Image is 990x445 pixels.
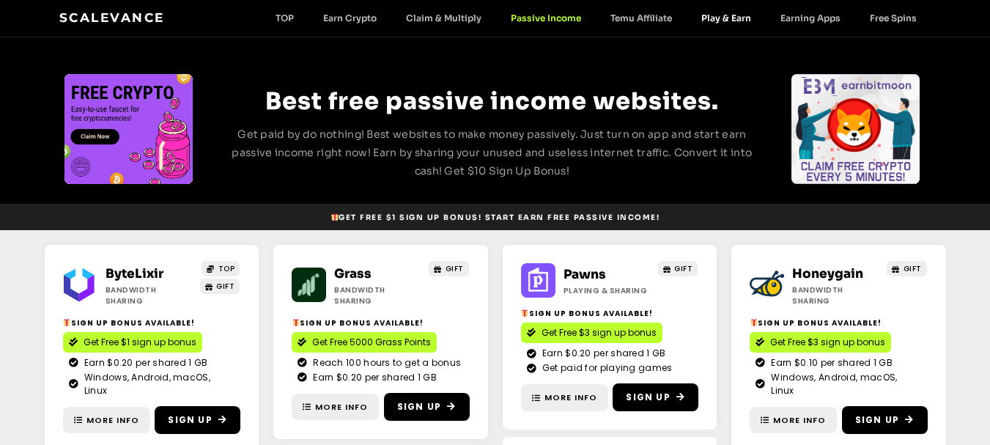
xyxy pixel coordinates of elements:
a: Earn Crypto [309,12,391,23]
span: More Info [86,414,139,427]
img: 🎁 [521,309,528,317]
div: 3 / 4 [791,74,920,184]
a: GIFT [887,261,927,276]
span: More Info [773,414,826,427]
a: Get Free $1 sign up bonus [63,332,202,353]
a: TOP [202,261,240,276]
a: Pawns [564,267,606,282]
a: More Info [63,407,150,434]
span: Earn $0.20 per shared 1 GB [81,356,208,369]
span: Get Free $1 sign up bonus! Start earn free passive income! [330,212,660,223]
img: 🎁 [750,319,758,326]
a: More Info [521,384,608,411]
a: Temu Affiliate [596,12,687,23]
span: Reach 100 hours to get a bonus [309,356,461,369]
a: Claim & Multiply [391,12,496,23]
a: Scalevance [59,10,165,25]
span: GIFT [446,263,464,274]
div: 3 / 4 [64,74,193,184]
span: TOP [218,263,235,274]
span: More Info [544,391,597,404]
h2: Sign Up Bonus Available! [292,317,470,328]
h2: Sign Up Bonus Available! [63,317,241,328]
span: Windows, Android, macOS, Linux [81,371,234,397]
span: Sign Up [626,391,670,404]
a: Get Free $3 sign up bonus [521,323,662,343]
h2: Bandwidth Sharing [334,284,423,306]
a: Honeygain [792,266,863,282]
img: 🎁 [63,319,70,326]
p: Get paid by do nothing! Best websites to make money passively. Just turn on app and start earn pa... [221,125,764,180]
span: Sign Up [168,413,212,427]
span: Get Free 5000 Grass Points [312,336,431,349]
a: Get Free $3 sign up bonus [750,332,891,353]
a: More Info [292,394,379,421]
span: GIFT [216,281,234,292]
a: Earning Apps [766,12,855,23]
a: Sign Up [384,393,470,421]
a: Sign Up [613,383,698,411]
a: Free Spins [855,12,931,23]
a: Grass [334,266,372,282]
nav: Menu [261,12,931,23]
span: Get Free $3 sign up bonus [542,326,657,339]
a: GIFT [200,279,240,294]
span: GIFT [674,263,692,274]
h2: Bandwidth Sharing [106,284,194,306]
span: Earn $0.20 per shared 1 GB [309,371,437,384]
div: Slides [791,74,920,184]
span: Earn $0.10 per shared 1 GB [767,356,893,369]
span: Windows, Android, macOS, Linux [767,371,921,397]
a: GIFT [658,261,698,276]
a: Sign Up [155,406,240,434]
a: More Info [750,407,837,434]
img: 🎁 [331,213,339,221]
span: Get paid for playing games [539,361,673,375]
span: GIFT [904,263,922,274]
a: Play & Earn [687,12,766,23]
a: Sign Up [842,406,928,434]
a: Passive Income [496,12,596,23]
span: Sign Up [855,413,899,427]
a: Get Free 5000 Grass Points [292,332,437,353]
span: Earn $0.20 per shared 1 GB [539,347,666,360]
img: 🎁 [292,319,300,326]
h2: Bandwidth Sharing [792,284,881,306]
a: TOP [261,12,309,23]
span: More Info [315,401,368,413]
h2: Sign Up Bonus Available! [750,317,928,328]
h2: Playing & Sharing [564,285,652,296]
span: Sign Up [397,400,441,413]
div: Slides [64,74,193,184]
a: 🎁Get Free $1 sign up bonus! Start earn free passive income! [325,208,665,227]
span: Get Free $3 sign up bonus [770,336,885,349]
a: ByteLixir [106,266,163,282]
h2: Sign Up Bonus Available! [521,308,699,319]
span: Get Free $1 sign up bonus [84,336,196,349]
a: GIFT [429,261,469,276]
h2: Best free passive income websites. [221,83,764,119]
